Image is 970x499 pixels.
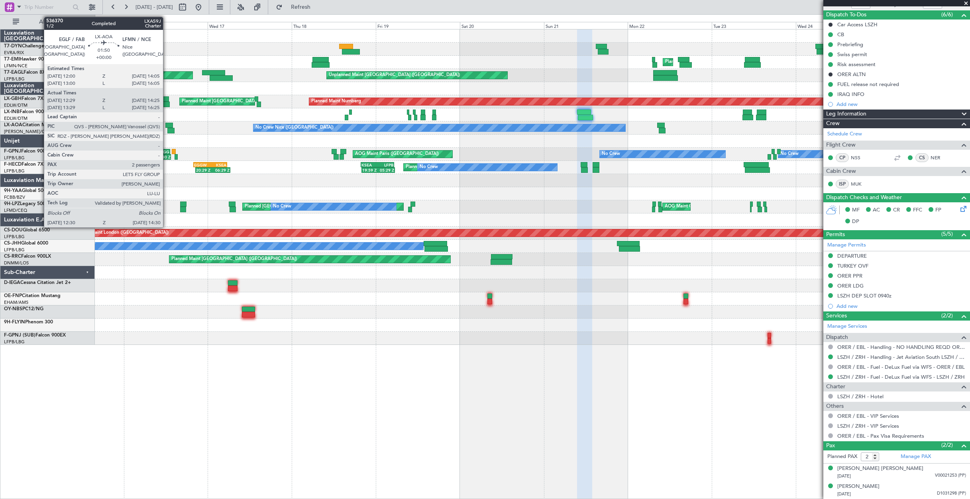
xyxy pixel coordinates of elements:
[826,230,845,239] span: Permits
[4,70,24,75] span: T7-EAGL
[931,154,948,161] a: NER
[4,110,20,114] span: LX-INB
[4,115,27,121] a: EDLW/DTM
[4,194,25,200] a: FCBB/BZV
[4,188,49,193] a: 9H-YAAGlobal 5000
[4,76,25,82] a: LFPB/LBG
[284,4,318,10] span: Refresh
[837,292,891,299] div: LSZH DEP SLOT 0940z
[837,413,899,419] a: ORER / EBL - VIP Services
[893,206,900,214] span: CR
[4,299,28,305] a: EHAM/AMS
[361,162,377,167] div: KSEA
[935,206,941,214] span: FP
[837,344,966,350] a: ORER / EBL - Handling - NO HANDLING REQD ORER/EBL
[935,472,966,479] span: V00021253 (PP)
[941,311,953,320] span: (2/2)
[4,307,22,311] span: OY-NBS
[4,339,25,345] a: LFPB/LBG
[901,453,931,461] a: Manage PAX
[837,483,880,491] div: [PERSON_NAME]
[851,154,869,161] a: NSS
[837,252,867,259] div: DEPARTURE
[826,311,847,321] span: Services
[826,193,902,202] span: Dispatch Checks and Weather
[142,149,156,154] div: UCFM
[628,22,712,29] div: Mon 22
[420,161,438,173] div: No Crew
[4,44,56,49] a: T7-DYNChallenger 604
[602,148,620,160] div: No Crew
[826,441,835,450] span: Pax
[837,272,862,279] div: ORER PPR
[915,153,929,162] div: CS
[941,10,953,19] span: (6/6)
[4,241,48,246] a: CS-JHHGlobal 6000
[362,168,378,172] div: 19:59 Z
[4,241,21,246] span: CS-JHH
[194,162,210,167] div: EGGW
[182,96,307,108] div: Planned Maint [GEOGRAPHIC_DATA] ([GEOGRAPHIC_DATA])
[4,96,43,101] a: LX-GBHFalcon 7X
[4,162,22,167] span: F-HECD
[96,16,110,23] div: [DATE]
[142,155,156,159] div: 05:10 Z
[837,423,899,429] a: LSZH / ZRH - VIP Services
[4,155,25,161] a: LFPB/LBG
[4,70,45,75] a: T7-EAGLFalcon 8X
[4,168,25,174] a: LFPB/LBG
[171,253,297,265] div: Planned Maint [GEOGRAPHIC_DATA] ([GEOGRAPHIC_DATA])
[4,129,51,135] a: [PERSON_NAME]/QSA
[460,22,544,29] div: Sat 20
[355,148,439,160] div: AOG Maint Paris ([GEOGRAPHIC_DATA])
[837,71,866,78] div: ORER ALTN
[913,206,922,214] span: FFC
[826,141,856,150] span: Flight Crew
[135,4,173,11] span: [DATE] - [DATE]
[836,153,849,162] div: CP
[826,333,848,342] span: Dispatch
[826,382,845,391] span: Charter
[837,364,965,370] a: ORER / EBL - Fuel - DeLux Fuel via WFS - ORER / EBL
[826,167,856,176] span: Cabin Crew
[4,188,22,193] span: 9H-YAA
[837,473,851,479] span: [DATE]
[255,122,334,134] div: No Crew Nice ([GEOGRAPHIC_DATA])
[4,320,25,325] span: 9H-FLYIN
[329,69,460,81] div: Unplanned Maint [GEOGRAPHIC_DATA] ([GEOGRAPHIC_DATA])
[837,432,924,439] a: ORER / EBL - Pax Visa Requirements
[4,294,22,298] span: OE-FNP
[837,21,878,28] div: Car Access LSZH
[852,206,860,214] span: MF
[4,234,25,240] a: LFPB/LBG
[4,228,50,233] a: CS-DOUGlobal 6500
[73,227,169,239] div: Planned Maint London ([GEOGRAPHIC_DATA])
[937,490,966,497] span: D1031298 (PP)
[213,168,230,172] div: 06:29 Z
[837,465,923,473] div: [PERSON_NAME] [PERSON_NAME]
[941,230,953,238] span: (5/5)
[827,453,857,461] label: Planned PAX
[836,180,849,188] div: ISP
[4,44,22,49] span: T7-DYN
[544,22,628,29] div: Sun 21
[377,162,393,167] div: LFPB
[378,168,394,172] div: 05:29 Z
[406,161,531,173] div: Planned Maint [GEOGRAPHIC_DATA] ([GEOGRAPHIC_DATA])
[4,149,51,154] a: F-GPNJFalcon 900EX
[837,374,965,380] a: LSZH / ZRH - Fuel - DeLux Fuel via WFS - LSZH / ZRH
[4,123,61,127] a: LX-AOACitation Mustang
[4,123,22,127] span: LX-AOA
[4,320,53,325] a: 9H-FLYINPhenom 300
[4,207,27,213] a: LFMD/CEQ
[245,201,357,213] div: Planned [GEOGRAPHIC_DATA] ([GEOGRAPHIC_DATA])
[796,22,880,29] div: Wed 24
[4,247,25,253] a: LFPB/LBG
[836,303,966,309] div: Add new
[837,31,844,38] div: CB
[665,201,728,213] div: AOG Maint Cannes (Mandelieu)
[826,110,866,119] span: Leg Information
[156,155,170,159] div: 13:30 Z
[837,61,876,68] div: Risk assessment
[154,43,256,55] div: Unplanned Maint [GEOGRAPHIC_DATA] (Riga Intl)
